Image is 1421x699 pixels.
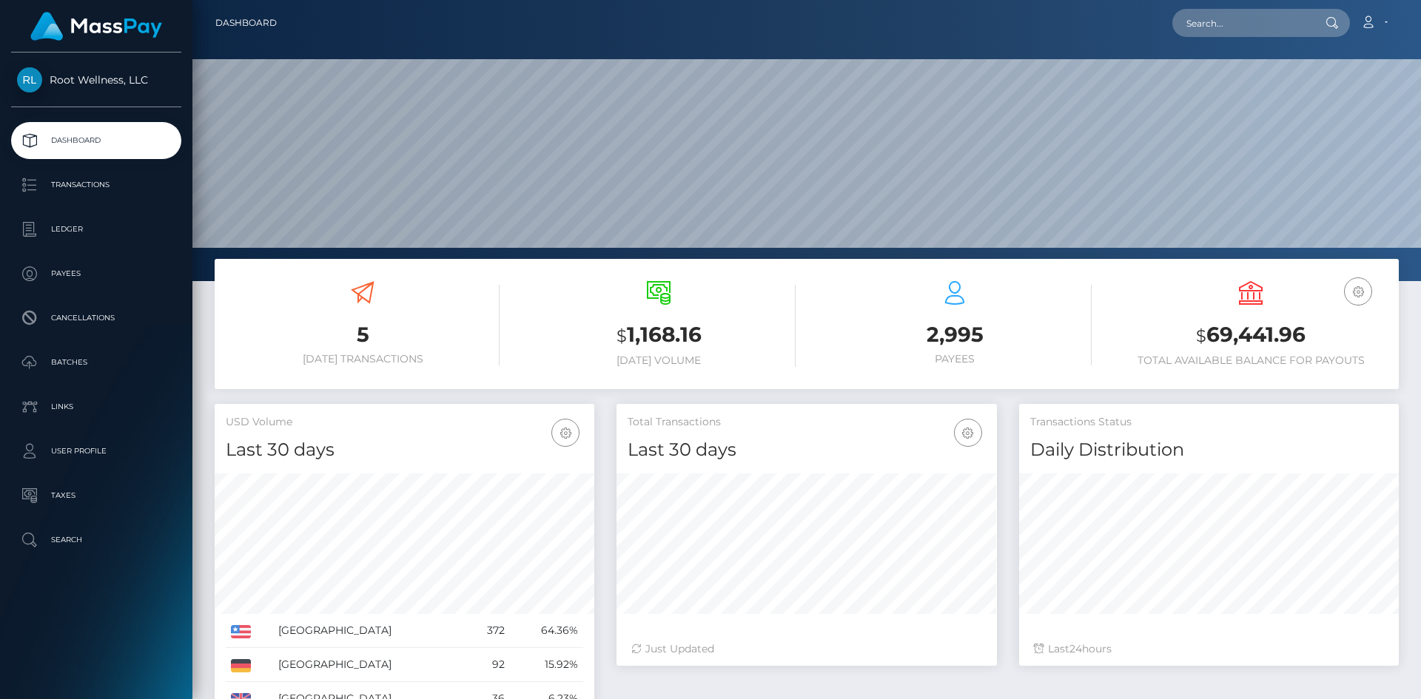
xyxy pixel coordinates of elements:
p: Transactions [17,174,175,196]
a: Search [11,521,181,558]
span: 24 [1069,642,1082,655]
div: Last hours [1034,641,1384,657]
td: 92 [466,648,509,682]
a: Ledger [11,211,181,248]
a: Cancellations [11,300,181,337]
h3: 1,168.16 [522,320,796,351]
a: Dashboard [215,7,277,38]
a: Payees [11,255,181,292]
p: User Profile [17,440,175,462]
p: Cancellations [17,307,175,329]
h5: USD Volume [226,415,583,430]
td: [GEOGRAPHIC_DATA] [273,648,466,682]
h6: Total Available Balance for Payouts [1114,354,1388,367]
p: Links [17,396,175,418]
div: Just Updated [631,641,981,657]
img: DE.png [231,659,251,672]
p: Ledger [17,218,175,240]
p: Search [17,529,175,551]
p: Payees [17,263,175,285]
h6: Payees [818,353,1092,365]
h3: 5 [226,320,500,349]
a: Taxes [11,477,181,514]
small: $ [617,325,627,346]
img: MassPay Logo [30,12,162,41]
h3: 2,995 [818,320,1092,349]
a: Links [11,388,181,425]
h4: Daily Distribution [1030,437,1388,463]
span: Root Wellness, LLC [11,73,181,87]
img: US.png [231,625,251,638]
input: Search... [1172,9,1311,37]
td: 64.36% [510,614,584,648]
p: Taxes [17,484,175,507]
a: Batches [11,344,181,381]
img: Root Wellness, LLC [17,67,42,92]
h4: Last 30 days [628,437,985,463]
h4: Last 30 days [226,437,583,463]
p: Dashboard [17,129,175,152]
td: [GEOGRAPHIC_DATA] [273,614,466,648]
a: User Profile [11,433,181,470]
h6: [DATE] Transactions [226,353,500,365]
h5: Transactions Status [1030,415,1388,430]
td: 15.92% [510,648,584,682]
small: $ [1196,325,1206,346]
a: Transactions [11,166,181,203]
p: Batches [17,351,175,374]
td: 372 [466,614,509,648]
h6: [DATE] Volume [522,354,796,367]
h3: 69,441.96 [1114,320,1388,351]
a: Dashboard [11,122,181,159]
h5: Total Transactions [628,415,985,430]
